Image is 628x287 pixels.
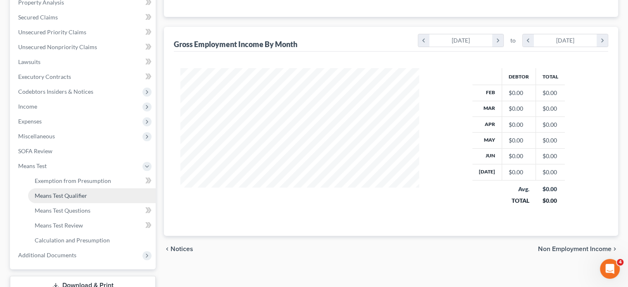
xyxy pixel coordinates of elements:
[12,69,156,84] a: Executory Contracts
[543,185,559,193] div: $0.00
[597,34,608,47] i: chevron_right
[429,34,493,47] div: [DATE]
[472,133,502,148] th: May
[543,197,559,205] div: $0.00
[18,251,76,259] span: Additional Documents
[12,25,156,40] a: Unsecured Priority Claims
[509,121,529,129] div: $0.00
[164,246,193,252] button: chevron_left Notices
[174,39,297,49] div: Gross Employment Income By Month
[536,133,565,148] td: $0.00
[28,203,156,218] a: Means Test Questions
[171,246,193,252] span: Notices
[18,73,71,80] span: Executory Contracts
[472,101,502,116] th: Mar
[18,147,52,154] span: SOFA Review
[35,192,87,199] span: Means Test Qualifier
[509,104,529,113] div: $0.00
[617,259,623,266] span: 4
[536,101,565,116] td: $0.00
[18,14,58,21] span: Secured Claims
[418,34,429,47] i: chevron_left
[536,68,565,85] th: Total
[509,152,529,160] div: $0.00
[472,148,502,164] th: Jun
[28,218,156,233] a: Means Test Review
[611,246,618,252] i: chevron_right
[35,237,110,244] span: Calculation and Presumption
[538,246,618,252] button: Non Employment Income chevron_right
[12,55,156,69] a: Lawsuits
[164,246,171,252] i: chevron_left
[509,185,529,193] div: Avg.
[600,259,620,279] iframe: Intercom live chat
[35,177,111,184] span: Exemption from Presumption
[538,246,611,252] span: Non Employment Income
[18,103,37,110] span: Income
[28,233,156,248] a: Calculation and Presumption
[18,43,97,50] span: Unsecured Nonpriority Claims
[18,133,55,140] span: Miscellaneous
[12,144,156,159] a: SOFA Review
[18,58,40,65] span: Lawsuits
[536,148,565,164] td: $0.00
[35,207,90,214] span: Means Test Questions
[536,85,565,101] td: $0.00
[510,36,516,45] span: to
[18,28,86,36] span: Unsecured Priority Claims
[509,89,529,97] div: $0.00
[509,197,529,205] div: TOTAL
[12,10,156,25] a: Secured Claims
[502,68,536,85] th: Debtor
[18,88,93,95] span: Codebtors Insiders & Notices
[534,34,597,47] div: [DATE]
[28,188,156,203] a: Means Test Qualifier
[536,116,565,132] td: $0.00
[509,136,529,145] div: $0.00
[18,162,47,169] span: Means Test
[492,34,503,47] i: chevron_right
[509,168,529,176] div: $0.00
[523,34,534,47] i: chevron_left
[28,173,156,188] a: Exemption from Presumption
[12,40,156,55] a: Unsecured Nonpriority Claims
[472,164,502,180] th: [DATE]
[472,85,502,101] th: Feb
[472,116,502,132] th: Apr
[18,118,42,125] span: Expenses
[536,164,565,180] td: $0.00
[35,222,83,229] span: Means Test Review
